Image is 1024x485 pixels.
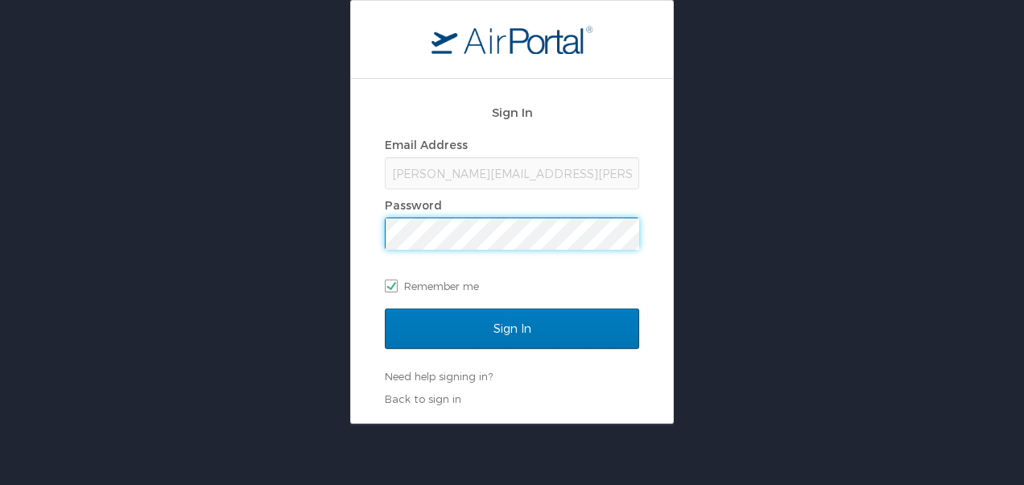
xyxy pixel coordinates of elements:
label: Email Address [385,138,468,151]
h2: Sign In [385,103,639,122]
label: Remember me [385,274,639,298]
a: Need help signing in? [385,370,493,383]
img: logo [431,25,593,54]
a: Back to sign in [385,392,461,405]
input: Sign In [385,309,639,349]
label: Password [385,198,442,212]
